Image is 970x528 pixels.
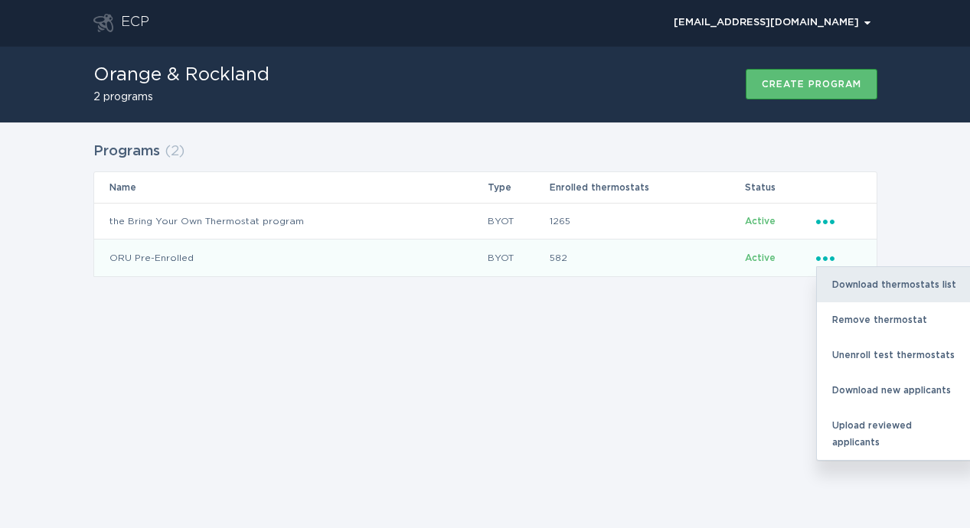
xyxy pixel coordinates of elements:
div: ECP [121,14,149,32]
tr: Table Headers [94,172,877,203]
h2: 2 programs [93,92,269,103]
tr: 6f43e22977674f4aadd76b9397407184 [94,240,877,276]
div: Popover menu [667,11,877,34]
td: BYOT [487,203,549,240]
span: Active [745,217,776,226]
div: Create program [762,80,861,89]
div: Popover menu [816,213,861,230]
td: the Bring Your Own Thermostat program [94,203,487,240]
div: [EMAIL_ADDRESS][DOMAIN_NAME] [674,18,870,28]
td: 582 [549,240,744,276]
th: Enrolled thermostats [549,172,744,203]
button: Open user account details [667,11,877,34]
button: Create program [746,69,877,99]
tr: 070bce19e0db4fdc8a924e1a2664051f [94,203,877,240]
td: BYOT [487,240,549,276]
th: Type [487,172,549,203]
button: Go to dashboard [93,14,113,32]
span: ( 2 ) [165,145,185,158]
h2: Programs [93,138,160,165]
h1: Orange & Rockland [93,66,269,84]
th: Name [94,172,487,203]
td: 1265 [549,203,744,240]
th: Status [744,172,815,203]
span: Active [745,253,776,262]
td: ORU Pre-Enrolled [94,240,487,276]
